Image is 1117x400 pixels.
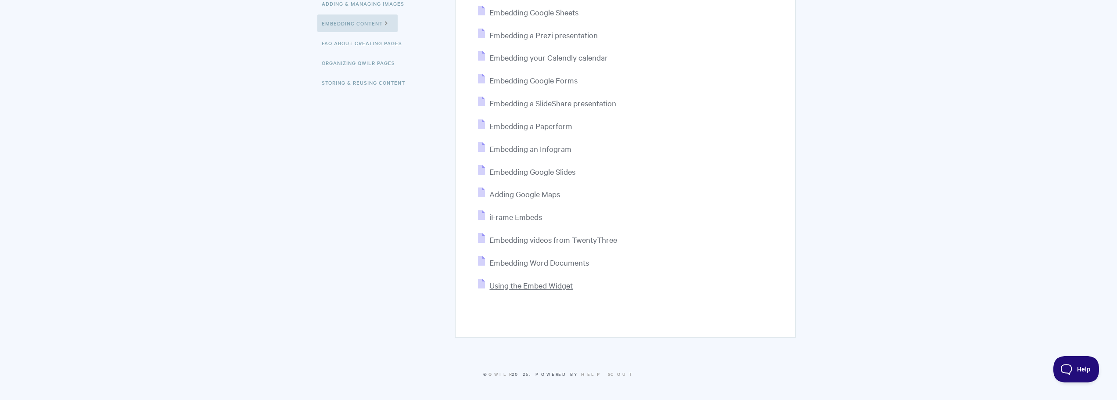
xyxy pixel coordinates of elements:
[478,98,616,108] a: Embedding a SlideShare presentation
[581,371,634,377] a: Help Scout
[489,98,616,108] span: Embedding a SlideShare presentation
[489,75,578,85] span: Embedding Google Forms
[478,234,617,245] a: Embedding videos from TwentyThree
[322,370,796,378] p: © 2025.
[317,14,398,32] a: Embedding Content
[478,257,589,267] a: Embedding Word Documents
[488,371,512,377] a: Qwilr
[478,166,575,177] a: Embedding Google Slides
[489,30,598,40] span: Embedding a Prezi presentation
[489,280,573,290] span: Using the Embed Widget
[478,30,598,40] a: Embedding a Prezi presentation
[478,75,578,85] a: Embedding Google Forms
[478,144,571,154] a: Embedding an Infogram
[478,121,572,131] a: Embedding a Paperform
[489,234,617,245] span: Embedding videos from TwentyThree
[478,52,608,62] a: Embedding your Calendly calendar
[322,74,412,91] a: Storing & Reusing Content
[478,7,578,17] a: Embedding Google Sheets
[1053,356,1099,382] iframe: Toggle Customer Support
[489,7,578,17] span: Embedding Google Sheets
[489,121,572,131] span: Embedding a Paperform
[322,54,402,72] a: Organizing Qwilr Pages
[478,212,542,222] a: iFrame Embeds
[478,189,560,199] a: Adding Google Maps
[489,144,571,154] span: Embedding an Infogram
[322,34,409,52] a: FAQ About Creating Pages
[489,166,575,177] span: Embedding Google Slides
[489,257,589,267] span: Embedding Word Documents
[489,52,608,62] span: Embedding your Calendly calendar
[478,280,573,290] a: Using the Embed Widget
[535,371,634,377] span: Powered by
[489,189,560,199] span: Adding Google Maps
[489,212,542,222] span: iFrame Embeds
